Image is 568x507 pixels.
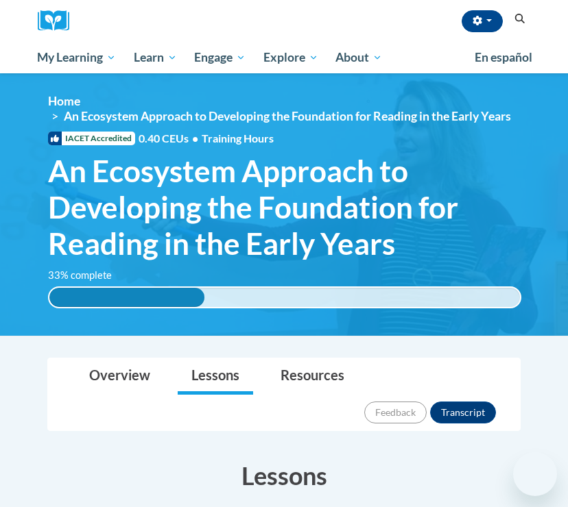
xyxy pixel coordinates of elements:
span: 0.40 CEUs [139,131,202,146]
button: Feedback [364,401,427,423]
div: 33% complete [49,288,204,307]
span: About [335,49,382,66]
a: About [327,42,392,73]
span: An Ecosystem Approach to Developing the Foundation for Reading in the Early Years [64,109,511,123]
button: Search [510,11,530,27]
a: Learn [125,42,186,73]
span: Engage [194,49,246,66]
a: Cox Campus [38,10,79,32]
div: Main menu [27,42,541,73]
a: En español [466,43,541,72]
iframe: Button to launch messaging window [513,452,557,496]
span: Explore [263,49,318,66]
span: Learn [134,49,177,66]
span: My Learning [37,49,116,66]
span: IACET Accredited [48,132,135,145]
span: Training Hours [202,132,274,145]
a: My Learning [28,42,125,73]
a: Resources [267,358,358,395]
h3: Lessons [47,458,521,493]
a: Overview [75,358,164,395]
button: Account Settings [462,10,503,32]
a: Lessons [178,358,253,395]
span: • [192,132,198,145]
button: Transcript [430,401,496,423]
label: 33% complete [48,268,127,283]
span: En español [475,50,532,64]
a: Home [48,94,80,108]
a: Explore [255,42,327,73]
img: Logo brand [38,10,79,32]
a: Engage [185,42,255,73]
span: An Ecosystem Approach to Developing the Foundation for Reading in the Early Years [48,153,521,261]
